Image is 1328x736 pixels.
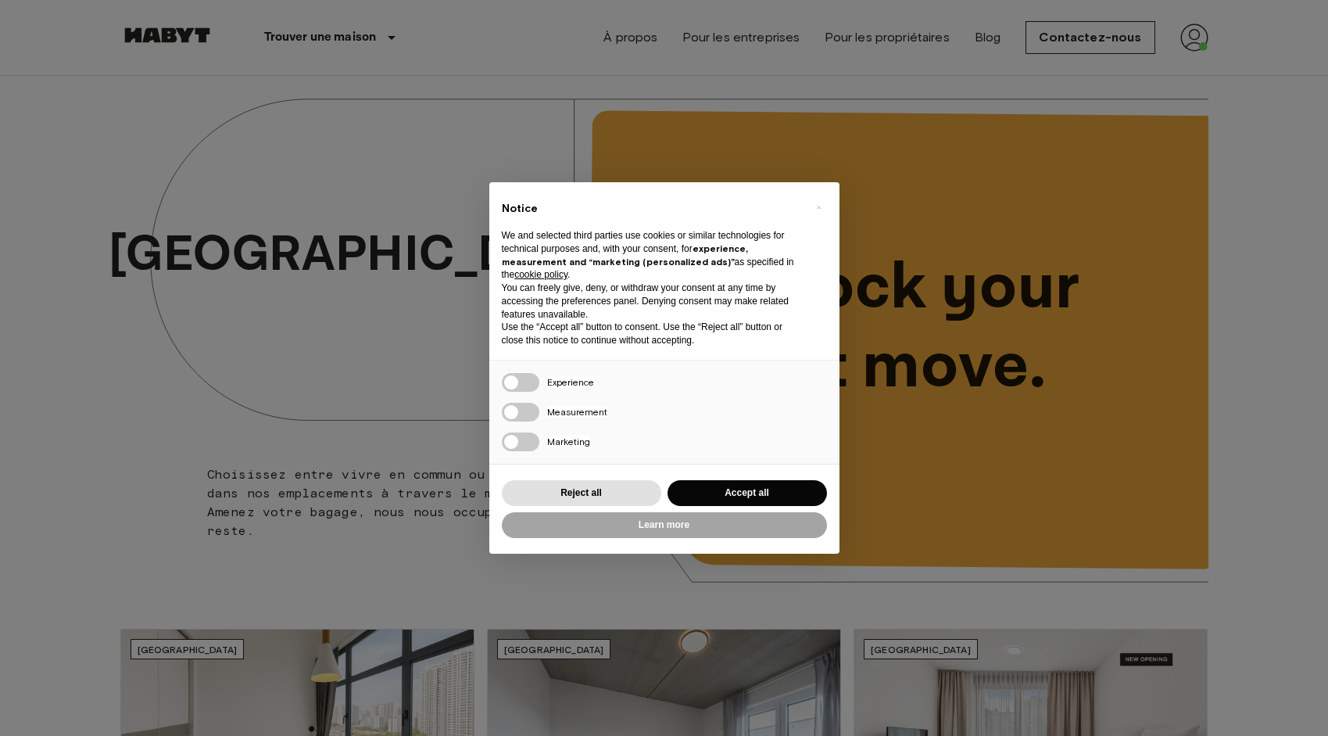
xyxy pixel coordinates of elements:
[502,282,802,321] p: You can freely give, deny, or withdraw your consent at any time by accessing the preferences pane...
[547,406,607,418] span: Measurement
[502,201,802,217] h2: Notice
[816,198,821,217] span: ×
[807,195,832,220] button: Close this notice
[502,321,802,347] p: Use the “Accept all” button to consent. Use the “Reject all” button or close this notice to conti...
[502,512,827,538] button: Learn more
[502,480,661,506] button: Reject all
[668,480,827,506] button: Accept all
[547,436,590,447] span: Marketing
[547,376,594,388] span: Experience
[502,242,748,267] strong: experience, measurement and “marketing (personalized ads)”
[502,229,802,282] p: We and selected third parties use cookies or similar technologies for technical purposes and, wit...
[514,269,567,280] a: cookie policy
